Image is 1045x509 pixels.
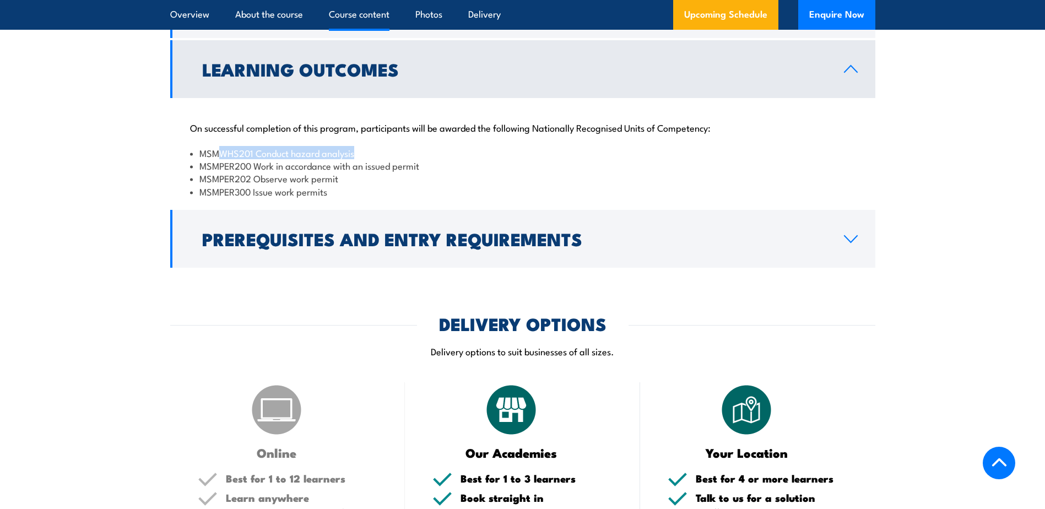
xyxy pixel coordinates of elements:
h3: Your Location [668,446,826,459]
li: MSMWHS201 Conduct hazard analysis [190,147,856,159]
p: Delivery options to suit businesses of all sizes. [170,345,875,358]
li: MSMPER200 Work in accordance with an issued permit [190,159,856,172]
h2: Learning Outcomes [202,61,826,77]
li: MSMPER202 Observe work permit [190,172,856,185]
li: MSMPER300 Issue work permits [190,185,856,198]
h5: Best for 4 or more learners [696,473,848,484]
h3: Online [198,446,356,459]
h5: Best for 1 to 3 learners [461,473,613,484]
a: Prerequisites and Entry Requirements [170,210,875,268]
h3: Our Academies [432,446,591,459]
h5: Best for 1 to 12 learners [226,473,378,484]
h5: Learn anywhere [226,492,378,503]
a: Learning Outcomes [170,40,875,98]
h2: DELIVERY OPTIONS [439,316,607,331]
p: On successful completion of this program, participants will be awarded the following Nationally R... [190,122,856,133]
h2: Prerequisites and Entry Requirements [202,231,826,246]
h5: Book straight in [461,492,613,503]
h5: Talk to us for a solution [696,492,848,503]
